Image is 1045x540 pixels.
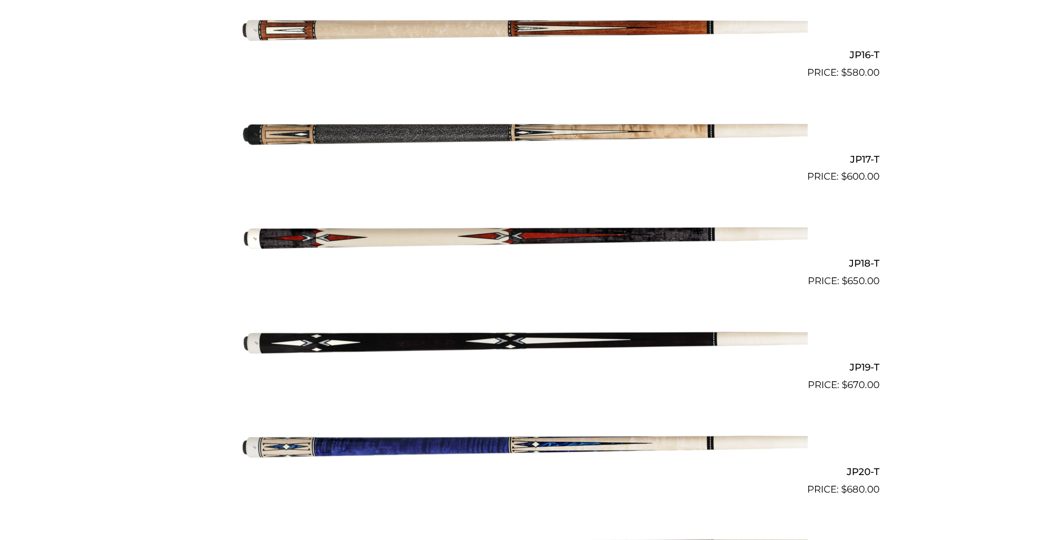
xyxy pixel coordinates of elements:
[842,275,879,286] bdi: 650.00
[841,171,847,182] span: $
[841,484,879,495] bdi: 680.00
[166,293,879,393] a: JP19-T $670.00
[237,85,808,180] img: JP17-T
[237,397,808,492] img: JP20-T
[166,252,879,273] h2: JP18-T
[166,397,879,497] a: JP20-T $680.00
[842,379,847,390] span: $
[166,189,879,288] a: JP18-T $650.00
[166,85,879,184] a: JP17-T $600.00
[842,275,847,286] span: $
[166,461,879,482] h2: JP20-T
[237,293,808,388] img: JP19-T
[237,189,808,284] img: JP18-T
[841,67,847,78] span: $
[841,171,879,182] bdi: 600.00
[166,357,879,378] h2: JP19-T
[842,379,879,390] bdi: 670.00
[166,149,879,169] h2: JP17-T
[841,67,879,78] bdi: 580.00
[166,45,879,66] h2: JP16-T
[841,484,847,495] span: $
